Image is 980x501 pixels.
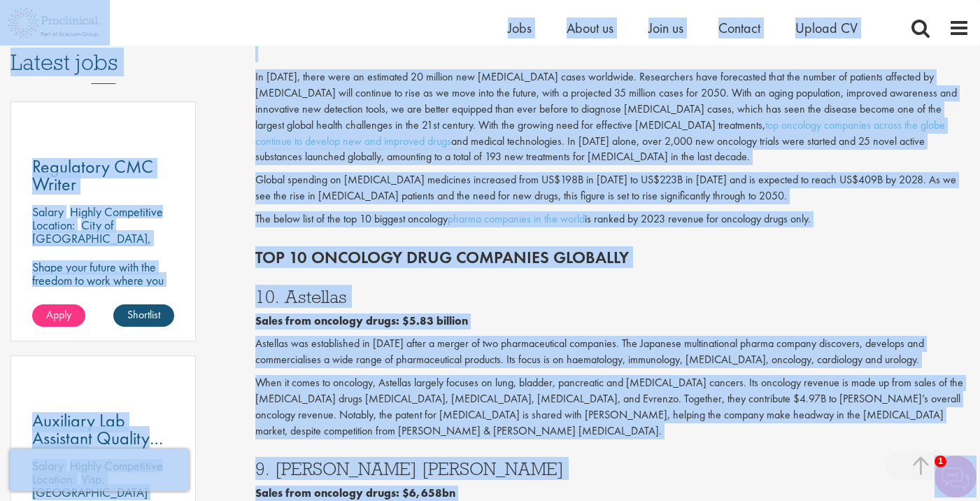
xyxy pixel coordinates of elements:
[255,69,970,165] p: In [DATE], there were an estimated 20 million new [MEDICAL_DATA] cases worldwide. Researchers hav...
[255,118,945,148] a: top oncology companies across the globe continue to develop new and improved drugs
[32,204,64,220] span: Salary
[255,486,455,500] b: Sales from oncology drugs: $6,658bn
[32,409,163,467] span: Auxiliary Lab Assistant Quality Control
[10,449,189,491] iframe: reCAPTCHA
[46,307,71,322] span: Apply
[32,217,75,233] span: Location:
[32,217,151,260] p: City of [GEOGRAPHIC_DATA], [GEOGRAPHIC_DATA]
[508,19,532,37] a: Jobs
[32,304,85,327] a: Apply
[795,19,858,37] a: Upload CV
[648,19,683,37] a: Join us
[567,19,613,37] a: About us
[255,460,970,478] h3: 9. [PERSON_NAME] [PERSON_NAME]
[255,336,970,368] p: Astellas was established in [DATE] after a merger of two pharmaceutical companies. The Japanese m...
[255,248,970,267] h2: Top 10 Oncology drug companies globally
[255,211,970,227] p: The below list of the top 10 biggest oncology is ranked by 2023 revenue for oncology drugs only.
[113,304,174,327] a: Shortlist
[70,204,163,220] p: Highly Competitive
[10,15,196,84] h3: Latest jobs
[32,412,174,447] a: Auxiliary Lab Assistant Quality Control
[255,313,468,328] b: Sales from oncology drugs: $5.83 billion
[32,155,153,196] span: Regulatory CMC Writer
[935,456,946,467] span: 1
[935,456,977,498] img: Chatbot
[448,211,585,226] a: pharma companies in the world
[32,260,174,327] p: Shape your future with the freedom to work where you thrive! Join our client in this fully remote...
[255,288,970,306] h3: 10. Astellas
[255,172,970,204] p: Global spending on [MEDICAL_DATA] medicines increased from US$198B in [DATE] to US$223B in [DATE]...
[718,19,760,37] a: Contact
[255,375,970,439] p: When it comes to oncology, Astellas largely focuses on lung, bladder, pancreatic and [MEDICAL_DAT...
[32,158,174,193] a: Regulatory CMC Writer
